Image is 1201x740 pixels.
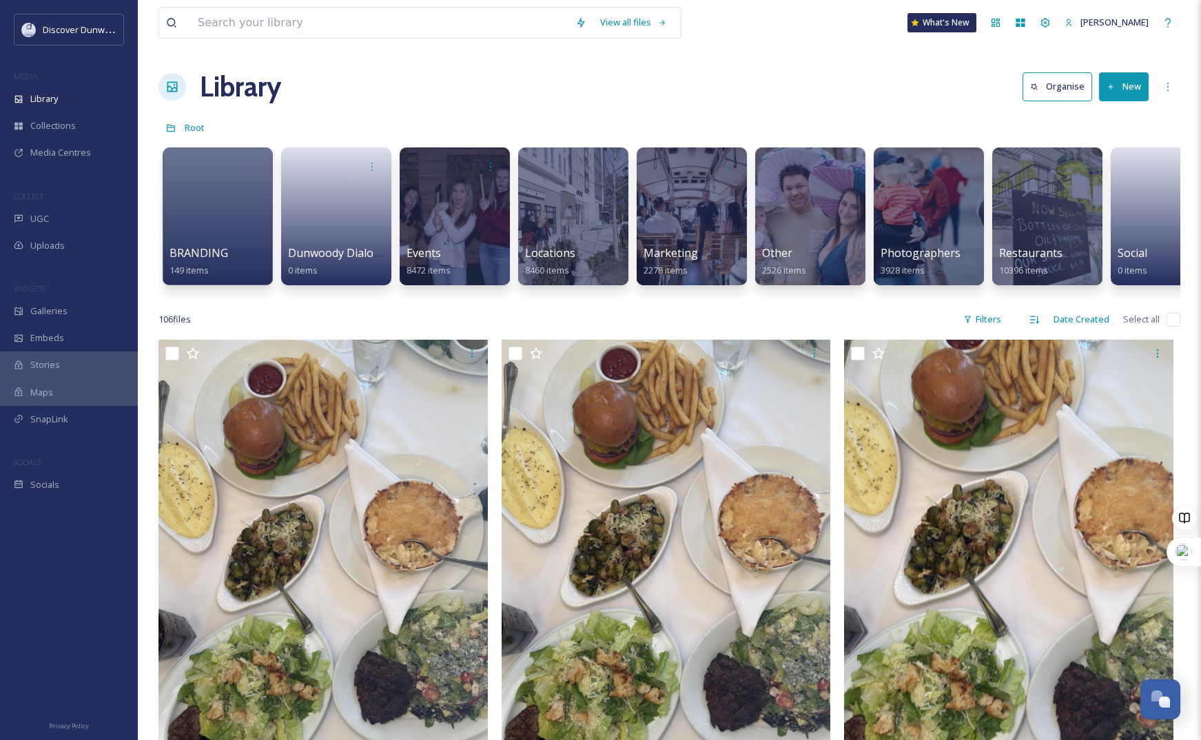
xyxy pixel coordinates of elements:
[30,146,91,159] span: Media Centres
[288,247,422,276] a: Dunwoody Dialogues Live0 items
[525,264,569,276] span: 8460 items
[1140,679,1180,719] button: Open Chat
[49,717,89,733] a: Privacy Policy
[762,247,806,276] a: Other2526 items
[593,9,674,36] a: View all files
[1023,72,1099,101] a: Organise
[288,245,422,260] span: Dunwoody Dialogues Live
[30,358,60,371] span: Stories
[999,264,1048,276] span: 10396 items
[191,8,568,38] input: Search your library
[1118,264,1147,276] span: 0 items
[14,283,45,294] span: WIDGETS
[907,13,976,32] a: What's New
[644,245,698,260] span: Marketing
[881,264,925,276] span: 3928 items
[14,191,43,201] span: COLLECT
[30,239,65,252] span: Uploads
[644,264,688,276] span: 2278 items
[956,306,1008,333] div: Filters
[30,413,68,426] span: SnapLink
[1118,247,1147,276] a: Social0 items
[525,247,575,276] a: Locations8460 items
[158,313,191,326] span: 106 file s
[49,721,89,730] span: Privacy Policy
[999,245,1063,260] span: Restaurants
[881,247,961,276] a: Photographers3928 items
[1099,72,1149,101] button: New
[288,264,318,276] span: 0 items
[1123,313,1160,326] span: Select all
[200,66,281,107] a: Library
[30,212,49,225] span: UGC
[407,247,451,276] a: Events8472 items
[1080,16,1149,28] span: [PERSON_NAME]
[30,478,59,491] span: Socials
[1058,9,1156,36] a: [PERSON_NAME]
[1047,306,1116,333] div: Date Created
[881,245,961,260] span: Photographers
[14,71,38,81] span: MEDIA
[14,457,41,467] span: SOCIALS
[30,119,76,132] span: Collections
[407,245,441,260] span: Events
[30,331,64,345] span: Embeds
[185,121,205,134] span: Root
[762,264,806,276] span: 2526 items
[525,245,575,260] span: Locations
[644,247,698,276] a: Marketing2278 items
[407,264,451,276] span: 8472 items
[170,264,209,276] span: 149 items
[170,247,228,276] a: BRANDING149 items
[999,247,1063,276] a: Restaurants10396 items
[170,245,228,260] span: BRANDING
[43,23,125,36] span: Discover Dunwoody
[1118,245,1147,260] span: Social
[185,119,205,136] a: Root
[30,305,68,318] span: Galleries
[22,23,36,37] img: 696246f7-25b9-4a35-beec-0db6f57a4831.png
[30,92,58,105] span: Library
[30,386,53,399] span: Maps
[762,245,792,260] span: Other
[1023,72,1092,101] button: Organise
